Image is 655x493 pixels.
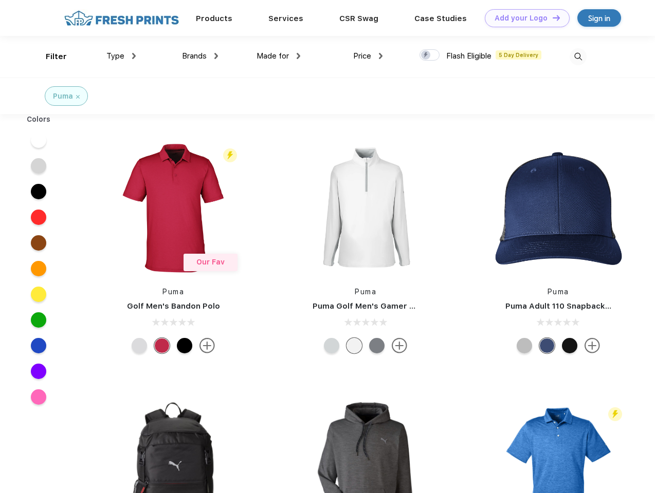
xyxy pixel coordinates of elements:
[105,140,242,276] img: func=resize&h=266
[199,338,215,353] img: more.svg
[553,15,560,21] img: DT
[446,51,492,61] span: Flash Eligible
[577,9,621,27] a: Sign in
[223,148,237,162] img: flash_active_toggle.svg
[539,338,555,353] div: Peacoat Qut Shd
[196,258,225,266] span: Our Fav
[548,288,569,296] a: Puma
[495,14,548,23] div: Add your Logo
[132,338,147,353] div: High Rise
[46,51,67,63] div: Filter
[154,338,170,353] div: Ski Patrol
[347,338,362,353] div: Bright White
[392,338,407,353] img: more.svg
[379,53,383,59] img: dropdown.png
[585,338,600,353] img: more.svg
[177,338,192,353] div: Puma Black
[570,48,587,65] img: desktop_search.svg
[19,114,59,125] div: Colors
[106,51,124,61] span: Type
[324,338,339,353] div: High Rise
[355,288,376,296] a: Puma
[76,95,80,99] img: filter_cancel.svg
[313,301,475,311] a: Puma Golf Men's Gamer Golf Quarter-Zip
[182,51,207,61] span: Brands
[257,51,289,61] span: Made for
[588,12,610,24] div: Sign in
[496,50,541,60] span: 5 Day Delivery
[608,407,622,421] img: flash_active_toggle.svg
[490,140,627,276] img: func=resize&h=266
[214,53,218,59] img: dropdown.png
[517,338,532,353] div: Quarry with Brt Whit
[53,91,73,102] div: Puma
[196,14,232,23] a: Products
[132,53,136,59] img: dropdown.png
[339,14,378,23] a: CSR Swag
[162,288,184,296] a: Puma
[297,53,300,59] img: dropdown.png
[268,14,303,23] a: Services
[562,338,577,353] div: Pma Blk with Pma Blk
[127,301,220,311] a: Golf Men's Bandon Polo
[353,51,371,61] span: Price
[369,338,385,353] div: Quiet Shade
[297,140,434,276] img: func=resize&h=266
[61,9,182,27] img: fo%20logo%202.webp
